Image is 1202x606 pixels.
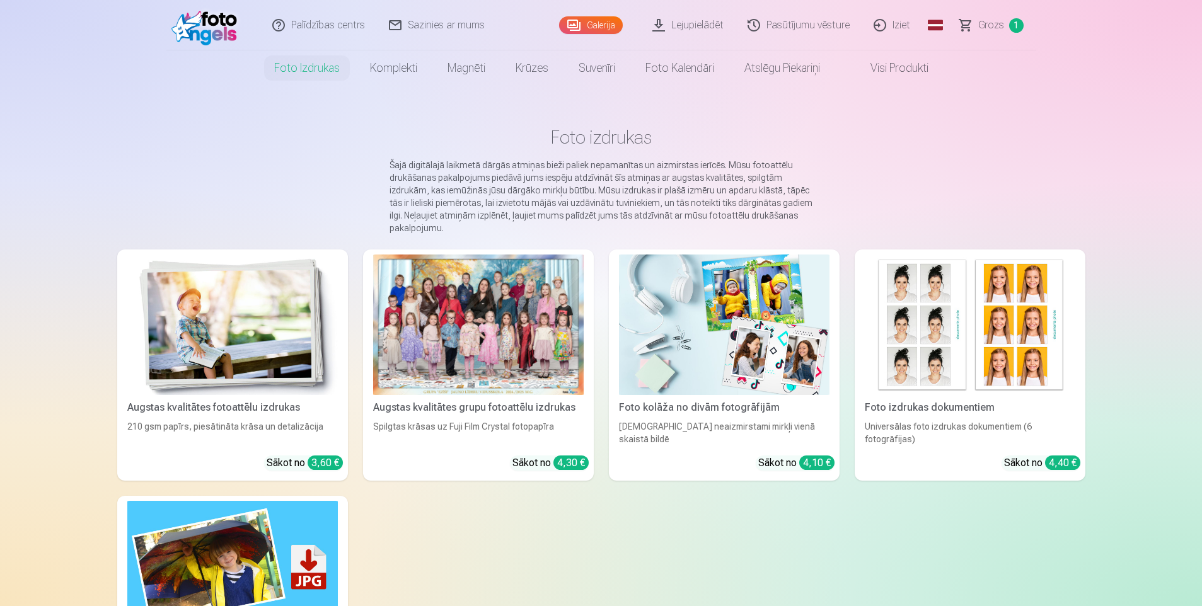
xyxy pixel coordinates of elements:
p: Šajā digitālajā laikmetā dārgās atmiņas bieži paliek nepamanītas un aizmirstas ierīcēs. Mūsu foto... [390,159,813,234]
a: Komplekti [355,50,432,86]
div: Augstas kvalitātes grupu fotoattēlu izdrukas [368,400,589,415]
div: Spilgtas krāsas uz Fuji Film Crystal fotopapīra [368,420,589,445]
div: 210 gsm papīrs, piesātināta krāsa un detalizācija [122,420,343,445]
div: 4,30 € [553,455,589,470]
a: Augstas kvalitātes grupu fotoattēlu izdrukasSpilgtas krāsas uz Fuji Film Crystal fotopapīraSākot ... [363,249,594,481]
div: 4,40 € [1045,455,1080,470]
div: Sākot no [267,455,343,471]
a: Foto izdrukas [259,50,355,86]
div: Sākot no [1004,455,1080,471]
a: Suvenīri [563,50,630,86]
img: /fa1 [171,5,244,45]
img: Foto kolāža no divām fotogrāfijām [619,254,829,395]
a: Foto izdrukas dokumentiemFoto izdrukas dokumentiemUniversālas foto izdrukas dokumentiem (6 fotogr... [855,249,1085,481]
a: Foto kalendāri [630,50,729,86]
a: Visi produkti [835,50,944,86]
div: [DEMOGRAPHIC_DATA] neaizmirstami mirkļi vienā skaistā bildē [614,420,835,445]
div: Universālas foto izdrukas dokumentiem (6 fotogrāfijas) [860,420,1080,445]
img: Foto izdrukas dokumentiem [865,254,1075,395]
a: Foto kolāža no divām fotogrāfijāmFoto kolāža no divām fotogrāfijām[DEMOGRAPHIC_DATA] neaizmirstam... [609,249,840,481]
img: Augstas kvalitātes fotoattēlu izdrukas [127,254,338,395]
span: 1 [1009,18,1024,33]
div: Sākot no [512,455,589,471]
a: Krūzes [500,50,563,86]
div: Sākot no [758,455,835,471]
a: Magnēti [432,50,500,86]
div: 4,10 € [799,455,835,470]
div: Foto kolāža no divām fotogrāfijām [614,400,835,415]
a: Augstas kvalitātes fotoattēlu izdrukasAugstas kvalitātes fotoattēlu izdrukas210 gsm papīrs, piesā... [117,249,348,481]
div: Foto izdrukas dokumentiem [860,400,1080,415]
a: Galerija [559,16,623,34]
a: Atslēgu piekariņi [729,50,835,86]
h1: Foto izdrukas [127,126,1075,149]
div: 3,60 € [308,455,343,470]
div: Augstas kvalitātes fotoattēlu izdrukas [122,400,343,415]
span: Grozs [978,18,1004,33]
